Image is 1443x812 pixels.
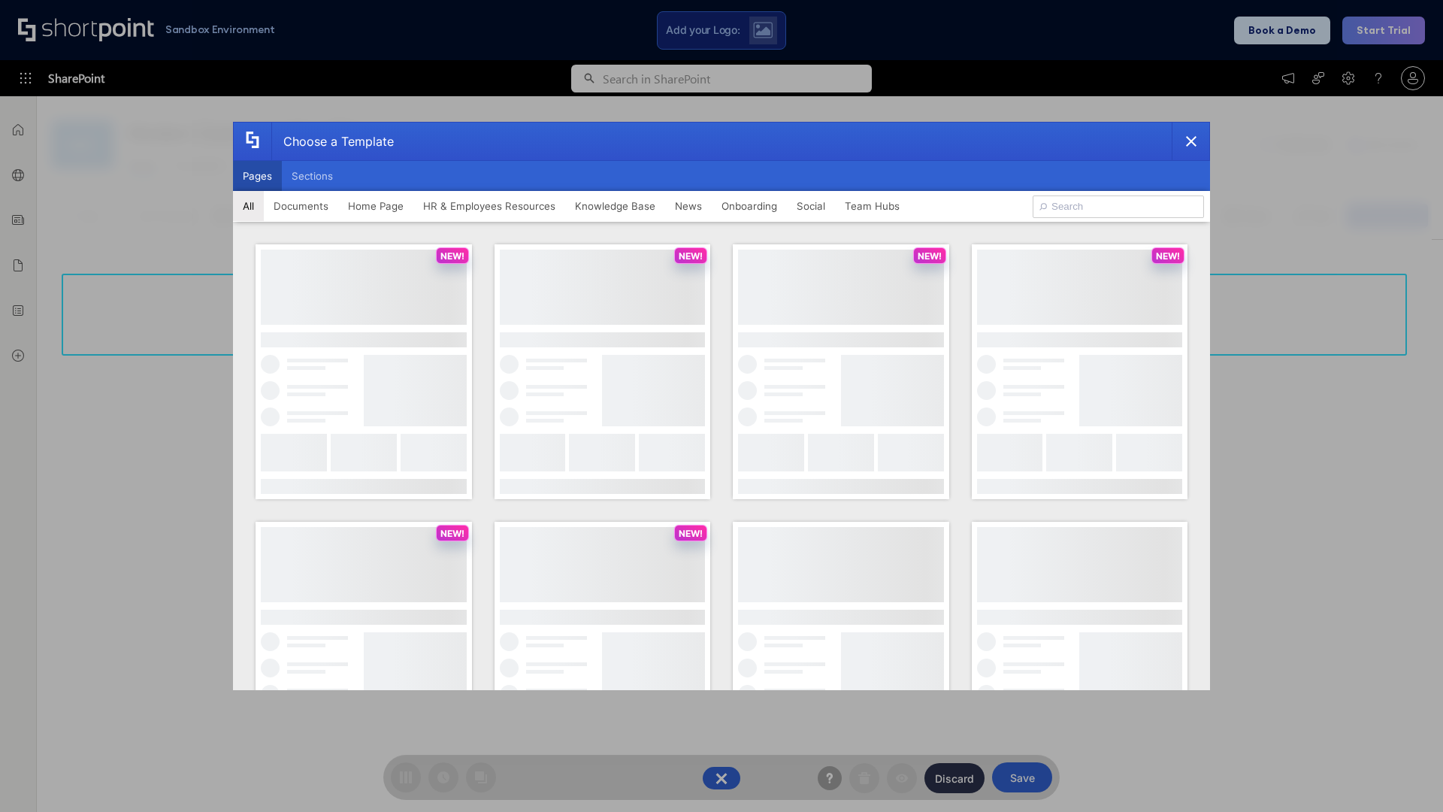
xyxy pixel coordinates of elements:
[1033,195,1204,218] input: Search
[835,191,909,221] button: Team Hubs
[440,528,464,539] p: NEW!
[1172,638,1443,812] iframe: Chat Widget
[233,191,264,221] button: All
[565,191,665,221] button: Knowledge Base
[665,191,712,221] button: News
[233,122,1210,690] div: template selector
[440,250,464,262] p: NEW!
[679,528,703,539] p: NEW!
[282,161,343,191] button: Sections
[1156,250,1180,262] p: NEW!
[338,191,413,221] button: Home Page
[787,191,835,221] button: Social
[918,250,942,262] p: NEW!
[712,191,787,221] button: Onboarding
[413,191,565,221] button: HR & Employees Resources
[679,250,703,262] p: NEW!
[271,123,394,160] div: Choose a Template
[233,161,282,191] button: Pages
[264,191,338,221] button: Documents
